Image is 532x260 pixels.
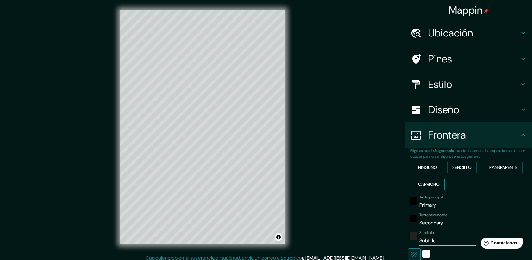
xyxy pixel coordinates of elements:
[410,215,417,222] button: negro
[410,232,417,240] button: color-222222
[418,164,437,172] font: Ninguno
[413,162,442,173] button: Ninguno
[428,53,519,65] h4: Pines
[484,9,489,14] img: pin-icon.png
[434,148,454,153] b: Sugerencia
[482,162,523,173] button: Transparente
[447,162,477,173] button: Sencillo
[452,164,472,172] font: Sencillo
[428,27,519,39] h4: Ubicación
[419,212,448,218] label: Texto secundario
[275,233,282,241] button: Alternar atribución
[428,78,519,91] h4: Estilo
[419,195,443,200] label: Texto principal
[405,97,532,122] div: Diseño
[410,148,532,159] p: Elige un borde. : puedes hacer que las capas del marco sean opacas para crear algunos efectos gen...
[476,235,525,253] iframe: Help widget launcher
[405,72,532,97] div: Estilo
[422,250,430,258] button: Blanco
[419,230,434,236] label: Subtítulo
[410,197,417,205] button: negro
[428,129,519,141] h4: Frontera
[405,20,532,46] div: Ubicación
[487,164,517,172] font: Transparente
[405,122,532,148] div: Frontera
[418,180,440,188] font: Capricho
[428,103,519,116] h4: Diseño
[413,179,445,190] button: Capricho
[405,46,532,72] div: Pines
[449,3,483,17] font: Mappin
